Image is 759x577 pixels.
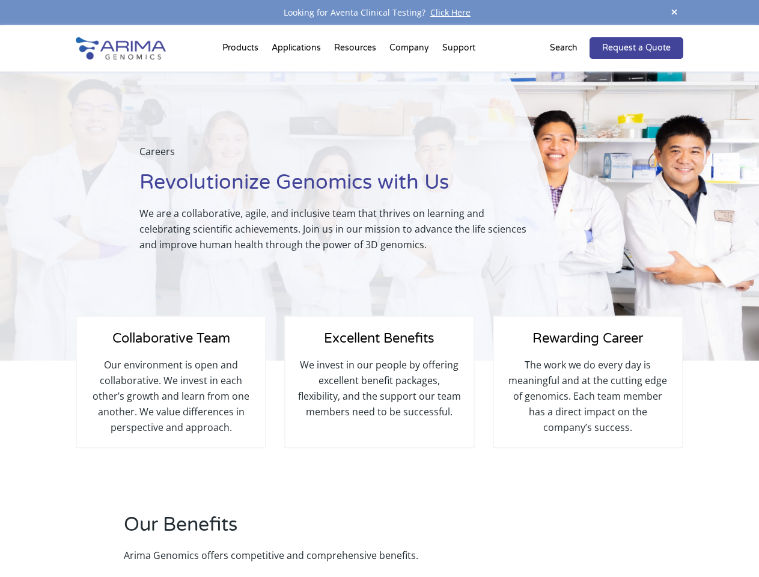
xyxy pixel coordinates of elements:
[506,357,670,435] p: The work we do every day is meaningful and at the cutting edge of genomics. Each team member has ...
[590,37,683,59] a: Request a Quote
[297,357,462,420] p: We invest in our people by offering excellent benefit packages, flexibility, and the support our ...
[324,331,434,346] span: Excellent Benefits
[124,511,523,548] h2: Our Benefits
[139,169,528,206] h1: Revolutionize Genomics with Us
[139,206,528,252] p: We are a collaborative, agile, and inclusive team that thrives on learning and celebrating scient...
[550,40,578,56] p: Search
[89,357,253,435] p: Our environment is open and collaborative. We invest in each other’s growth and learn from one an...
[124,548,523,563] p: Arima Genomics offers competitive and comprehensive benefits.
[532,331,643,346] span: Rewarding Career
[139,144,528,169] p: Careers
[112,331,230,346] span: Collaborative Team
[425,7,475,18] a: Click Here
[76,37,166,60] img: Arima-Genomics-logo
[76,5,683,20] div: Looking for Aventa Clinical Testing?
